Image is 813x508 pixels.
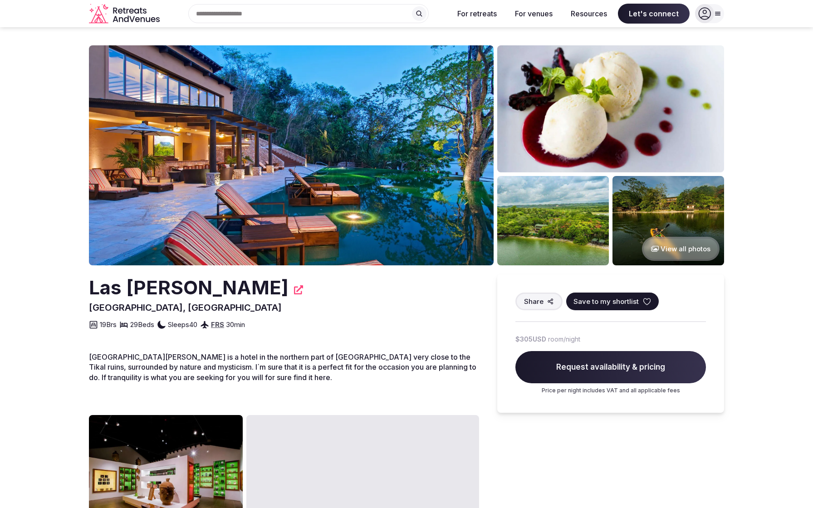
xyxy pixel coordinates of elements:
[89,274,289,301] h2: Las [PERSON_NAME]
[508,4,560,24] button: For venues
[566,293,659,310] button: Save to my shortlist
[89,4,162,24] svg: Retreats and Venues company logo
[612,176,724,265] img: Venue gallery photo
[226,320,245,329] span: 30 min
[497,45,724,172] img: Venue gallery photo
[563,4,614,24] button: Resources
[524,297,544,306] span: Share
[168,320,197,329] span: Sleeps 40
[497,176,609,265] img: Venue gallery photo
[89,302,282,313] span: [GEOGRAPHIC_DATA], [GEOGRAPHIC_DATA]
[211,320,224,329] a: FRS
[100,320,117,329] span: 19 Brs
[130,320,154,329] span: 29 Beds
[515,387,706,395] p: Price per night includes VAT and all applicable fees
[89,45,494,265] img: Venue cover photo
[89,352,476,382] span: [GEOGRAPHIC_DATA][PERSON_NAME] is a hotel in the northern part of [GEOGRAPHIC_DATA] very close to...
[642,237,720,261] button: View all photos
[89,4,162,24] a: Visit the homepage
[515,293,563,310] button: Share
[618,4,690,24] span: Let's connect
[450,4,504,24] button: For retreats
[515,335,546,344] span: $305 USD
[515,351,706,384] span: Request availability & pricing
[548,335,580,344] span: room/night
[573,297,639,306] span: Save to my shortlist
